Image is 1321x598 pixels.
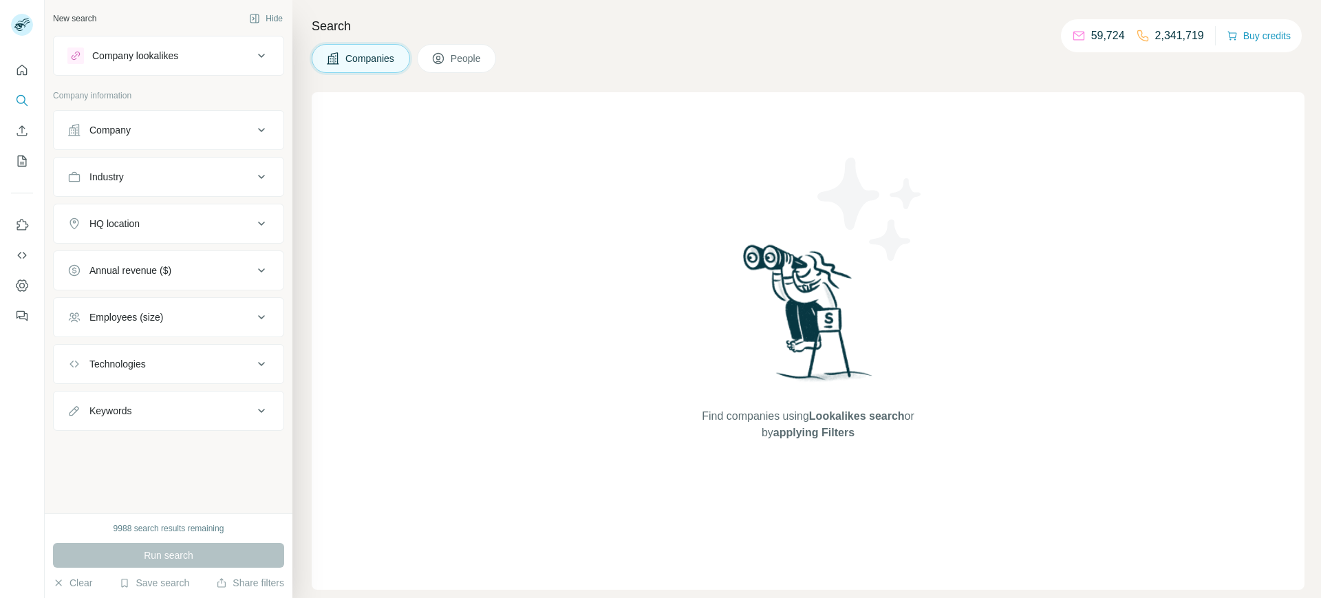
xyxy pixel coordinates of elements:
[53,89,284,102] p: Company information
[114,522,224,535] div: 9988 search results remaining
[345,52,396,65] span: Companies
[451,52,482,65] span: People
[1155,28,1204,44] p: 2,341,719
[89,264,171,277] div: Annual revenue ($)
[1227,26,1291,45] button: Buy credits
[11,213,33,237] button: Use Surfe on LinkedIn
[11,273,33,298] button: Dashboard
[11,58,33,83] button: Quick start
[89,310,163,324] div: Employees (size)
[54,207,283,240] button: HQ location
[53,576,92,590] button: Clear
[92,49,178,63] div: Company lookalikes
[11,118,33,143] button: Enrich CSV
[89,404,131,418] div: Keywords
[53,12,96,25] div: New search
[1091,28,1125,44] p: 59,724
[89,123,131,137] div: Company
[54,160,283,193] button: Industry
[54,254,283,287] button: Annual revenue ($)
[89,170,124,184] div: Industry
[89,357,146,371] div: Technologies
[312,17,1304,36] h4: Search
[54,348,283,381] button: Technologies
[216,576,284,590] button: Share filters
[89,217,140,231] div: HQ location
[11,149,33,173] button: My lists
[54,301,283,334] button: Employees (size)
[737,241,880,394] img: Surfe Illustration - Woman searching with binoculars
[54,394,283,427] button: Keywords
[11,303,33,328] button: Feedback
[54,114,283,147] button: Company
[11,243,33,268] button: Use Surfe API
[808,147,932,271] img: Surfe Illustration - Stars
[54,39,283,72] button: Company lookalikes
[119,576,189,590] button: Save search
[11,88,33,113] button: Search
[239,8,292,29] button: Hide
[698,408,918,441] span: Find companies using or by
[773,427,855,438] span: applying Filters
[809,410,905,422] span: Lookalikes search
